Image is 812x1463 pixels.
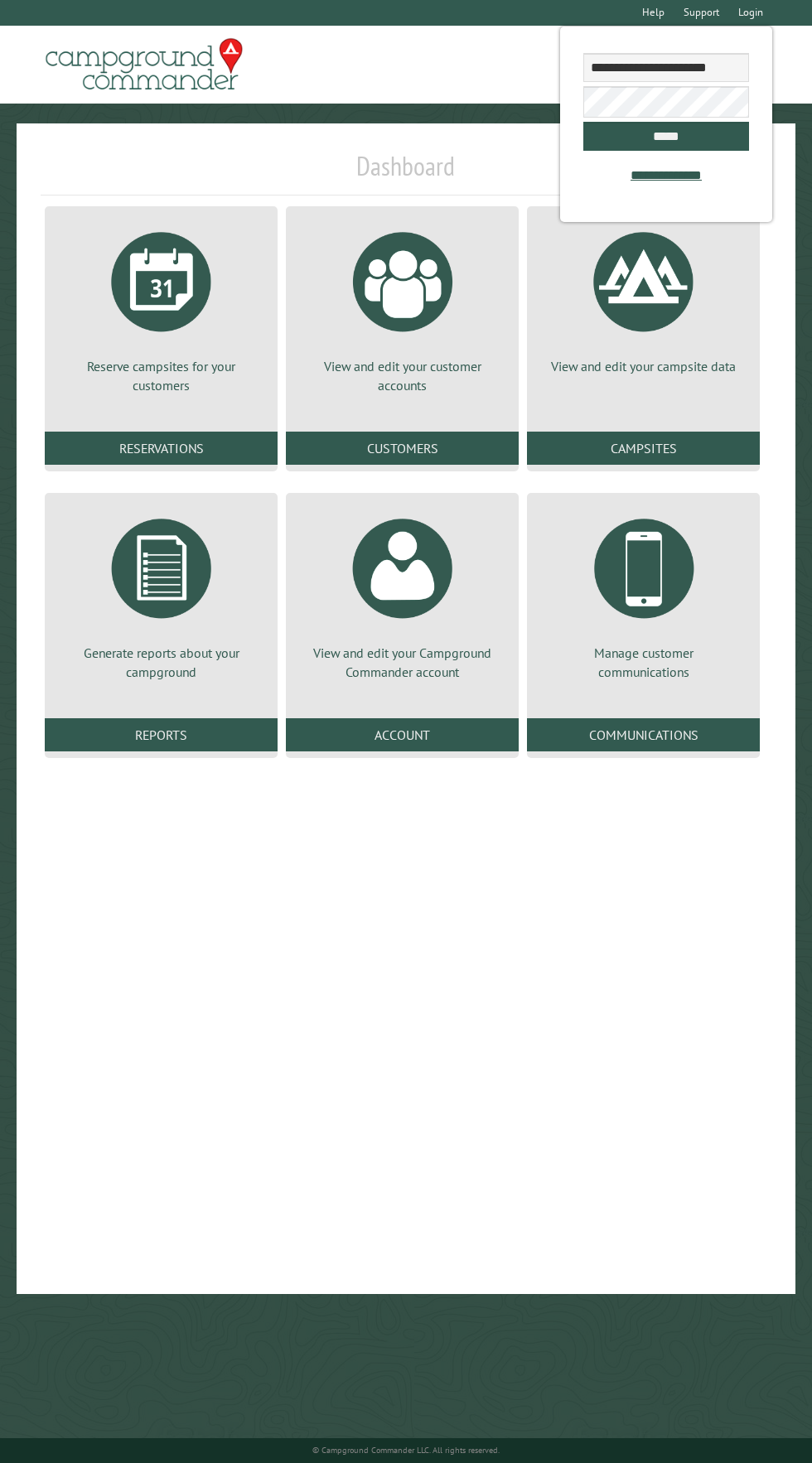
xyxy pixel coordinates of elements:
a: Reservations [45,432,278,465]
p: Manage customer communications [547,644,740,681]
p: View and edit your Campground Commander account [306,644,499,681]
a: Communications [527,718,760,751]
a: Reserve campsites for your customers [65,220,258,394]
a: Manage customer communications [547,506,740,681]
a: Generate reports about your campground [65,506,258,681]
p: Reserve campsites for your customers [65,357,258,394]
a: View and edit your Campground Commander account [306,506,499,681]
p: View and edit your campsite data [547,357,740,375]
img: Campground Commander [41,32,248,97]
h1: Dashboard [41,150,771,196]
a: View and edit your customer accounts [306,220,499,394]
a: View and edit your campsite data [547,220,740,375]
a: Customers [286,432,519,465]
a: Reports [45,718,278,751]
a: Campsites [527,432,760,465]
p: Generate reports about your campground [65,644,258,681]
p: View and edit your customer accounts [306,357,499,394]
a: Account [286,718,519,751]
small: © Campground Commander LLC. All rights reserved. [312,1445,500,1456]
